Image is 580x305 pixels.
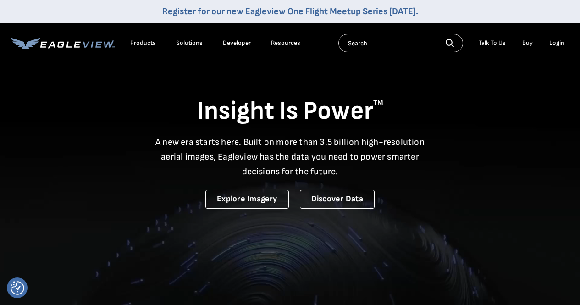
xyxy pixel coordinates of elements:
h1: Insight Is Power [11,95,569,128]
button: Consent Preferences [11,281,24,295]
a: Developer [223,39,251,47]
a: Discover Data [300,190,375,209]
p: A new era starts here. Built on more than 3.5 billion high-resolution aerial images, Eagleview ha... [150,135,431,179]
a: Explore Imagery [205,190,289,209]
img: Revisit consent button [11,281,24,295]
div: Talk To Us [479,39,506,47]
div: Login [549,39,564,47]
div: Products [130,39,156,47]
input: Search [338,34,463,52]
div: Solutions [176,39,203,47]
a: Buy [522,39,533,47]
a: Register for our new Eagleview One Flight Meetup Series [DATE]. [162,6,418,17]
div: Resources [271,39,300,47]
sup: TM [373,99,383,107]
